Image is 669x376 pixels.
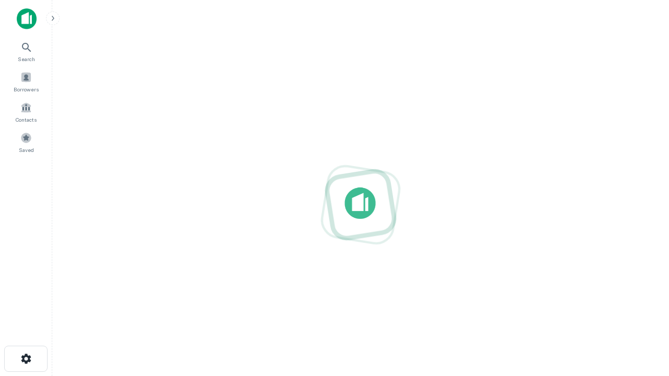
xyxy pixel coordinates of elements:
span: Saved [19,146,34,154]
a: Contacts [3,98,49,126]
span: Contacts [16,115,37,124]
span: Search [18,55,35,63]
a: Saved [3,128,49,156]
a: Search [3,37,49,65]
iframe: Chat Widget [617,292,669,343]
a: Borrowers [3,67,49,96]
span: Borrowers [14,85,39,93]
img: capitalize-icon.png [17,8,37,29]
